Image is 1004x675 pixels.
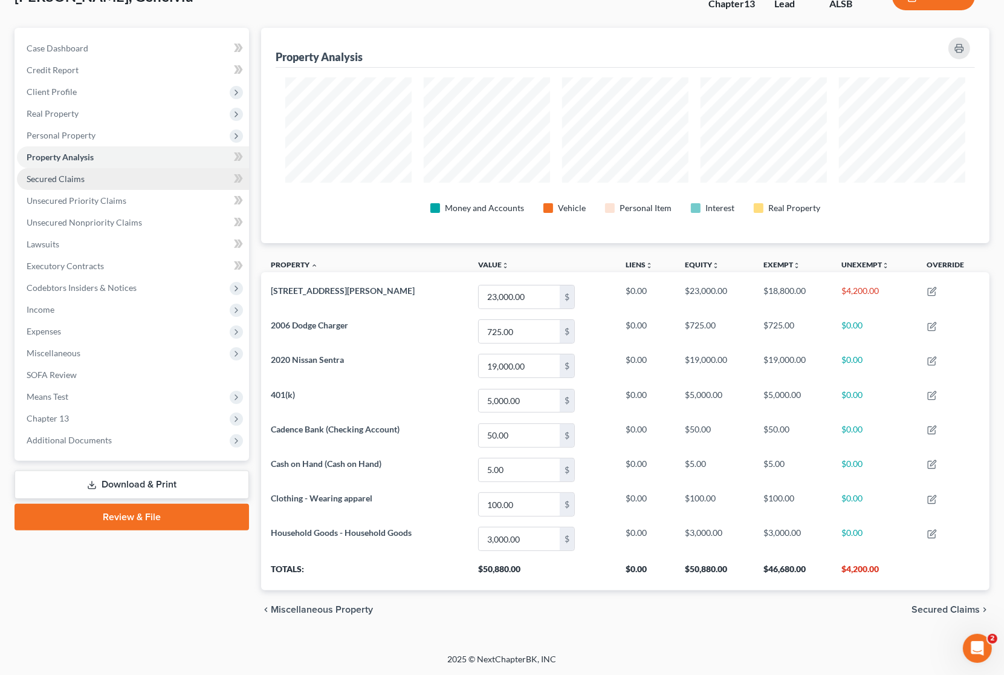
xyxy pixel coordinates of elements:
[261,556,468,590] th: Totals:
[261,605,373,615] button: chevron_left Miscellaneous Property
[988,634,997,644] span: 2
[560,390,574,412] div: $
[832,522,917,556] td: $0.00
[445,202,524,214] div: Money and Accounts
[832,315,917,349] td: $0.00
[560,354,574,377] div: $
[832,487,917,521] td: $0.00
[616,315,675,349] td: $0.00
[832,383,917,418] td: $0.00
[15,504,249,530] a: Review & File
[271,260,318,269] a: Property expand_less
[271,320,348,330] span: 2006 Dodge Charger
[560,424,574,447] div: $
[17,190,249,212] a: Unsecured Priority Claims
[158,653,847,675] div: 2025 © NextChapterBK, INC
[27,413,69,423] span: Chapter 13
[754,556,832,590] th: $46,680.00
[626,260,653,269] a: Liensunfold_more
[271,424,400,434] span: Cadence Bank (Checking Account)
[675,349,754,383] td: $19,000.00
[27,130,96,140] span: Personal Property
[502,262,509,269] i: unfold_more
[17,168,249,190] a: Secured Claims
[478,260,509,269] a: Valueunfold_more
[27,370,77,380] span: SOFA Review
[763,260,800,269] a: Exemptunfold_more
[675,315,754,349] td: $725.00
[560,320,574,343] div: $
[17,146,249,168] a: Property Analysis
[963,634,992,663] iframe: Intercom live chat
[832,556,917,590] th: $4,200.00
[27,261,104,271] span: Executory Contracts
[560,285,574,308] div: $
[271,527,412,538] span: Household Goods - Household Goods
[675,418,754,452] td: $50.00
[271,605,373,615] span: Miscellaneous Property
[27,217,142,227] span: Unsecured Nonpriority Claims
[17,59,249,81] a: Credit Report
[27,435,112,445] span: Additional Documents
[271,354,344,365] span: 2020 Nissan Sentra
[17,212,249,233] a: Unsecured Nonpriority Claims
[675,279,754,314] td: $23,000.00
[27,152,94,162] span: Property Analysis
[479,354,560,377] input: 0.00
[675,556,754,590] th: $50,880.00
[918,253,989,280] th: Override
[754,279,832,314] td: $18,800.00
[27,282,137,293] span: Codebtors Insiders & Notices
[276,50,363,64] div: Property Analysis
[754,522,832,556] td: $3,000.00
[841,260,889,269] a: Unexemptunfold_more
[980,605,989,615] i: chevron_right
[560,458,574,481] div: $
[754,383,832,418] td: $5,000.00
[675,487,754,521] td: $100.00
[882,262,889,269] i: unfold_more
[616,522,675,556] td: $0.00
[754,487,832,521] td: $100.00
[616,279,675,314] td: $0.00
[271,458,381,469] span: Cash on Hand (Cash on Hand)
[685,260,719,269] a: Equityunfold_more
[27,174,85,184] span: Secured Claims
[705,202,734,214] div: Interest
[271,285,415,296] span: [STREET_ADDRESS][PERSON_NAME]
[27,326,61,336] span: Expenses
[754,418,832,452] td: $50.00
[27,43,88,53] span: Case Dashboard
[27,239,59,249] span: Lawsuits
[832,418,917,452] td: $0.00
[261,605,271,615] i: chevron_left
[27,195,126,206] span: Unsecured Priority Claims
[675,452,754,487] td: $5.00
[793,262,800,269] i: unfold_more
[754,315,832,349] td: $725.00
[620,202,672,214] div: Personal Item
[27,304,54,315] span: Income
[616,383,675,418] td: $0.00
[468,556,616,590] th: $50,880.00
[27,65,79,75] span: Credit Report
[560,527,574,550] div: $
[675,522,754,556] td: $3,000.00
[768,202,820,214] div: Real Property
[616,452,675,487] td: $0.00
[479,493,560,516] input: 0.00
[271,493,372,503] span: Clothing - Wearing apparel
[558,202,586,214] div: Vehicle
[912,605,980,615] span: Secured Claims
[27,86,77,97] span: Client Profile
[479,320,560,343] input: 0.00
[832,349,917,383] td: $0.00
[616,349,675,383] td: $0.00
[675,383,754,418] td: $5,000.00
[560,493,574,516] div: $
[479,285,560,308] input: 0.00
[17,255,249,277] a: Executory Contracts
[271,390,295,400] span: 401(k)
[912,605,989,615] button: Secured Claims chevron_right
[712,262,719,269] i: unfold_more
